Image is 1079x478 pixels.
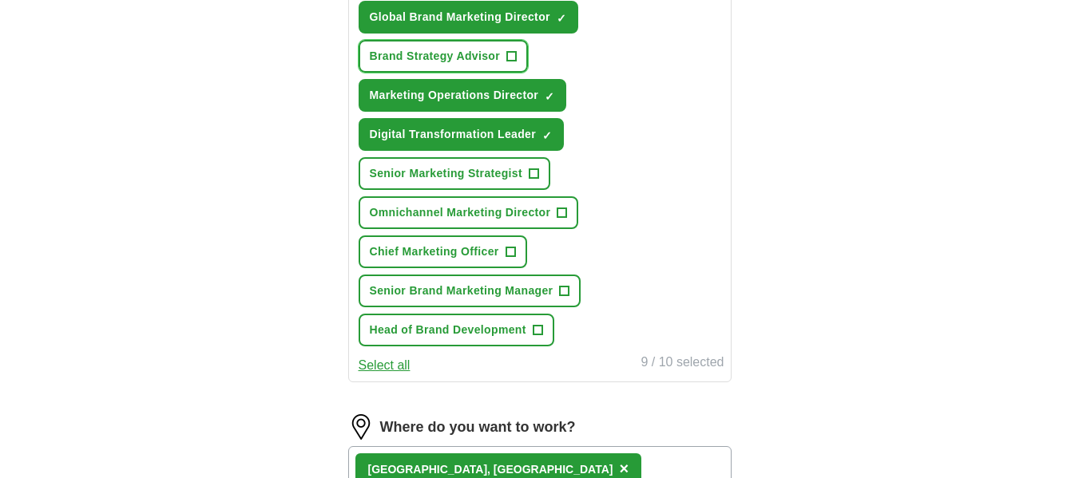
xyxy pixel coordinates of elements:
img: location.png [348,414,374,440]
label: Where do you want to work? [380,417,576,438]
span: ✓ [542,129,552,142]
span: ✓ [545,90,554,103]
button: Brand Strategy Advisor [359,40,529,73]
span: Marketing Operations Director [370,87,539,104]
button: Select all [359,356,411,375]
button: Omnichannel Marketing Director [359,196,579,229]
button: Senior Brand Marketing Manager [359,275,581,307]
div: [GEOGRAPHIC_DATA], [GEOGRAPHIC_DATA] [368,461,613,478]
span: ✓ [557,12,566,25]
span: Brand Strategy Advisor [370,48,501,65]
span: Senior Brand Marketing Manager [370,282,553,299]
button: Chief Marketing Officer [359,235,527,268]
button: Global Brand Marketing Director✓ [359,1,578,34]
button: Digital Transformation Leader✓ [359,118,565,151]
span: Omnichannel Marketing Director [370,204,551,221]
span: Head of Brand Development [370,322,526,338]
button: Head of Brand Development [359,314,554,346]
span: Global Brand Marketing Director [370,9,550,26]
div: 9 / 10 selected [641,353,724,375]
span: Senior Marketing Strategist [370,165,523,182]
button: Marketing Operations Director✓ [359,79,567,112]
span: Chief Marketing Officer [370,243,499,260]
button: Senior Marketing Strategist [359,157,551,190]
span: × [619,460,629,477]
span: Digital Transformation Leader [370,126,537,143]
